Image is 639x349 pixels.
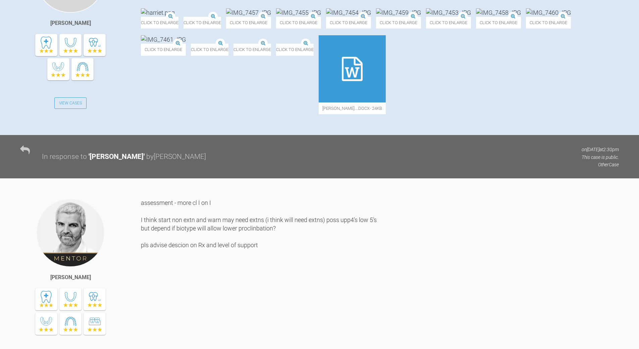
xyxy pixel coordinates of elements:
[341,102,408,114] span: [PERSON_NAME]….docx - 24KB
[233,17,278,29] span: Click to enlarge
[141,17,178,29] span: Click to enlarge
[333,17,378,29] span: Click to enlarge
[283,17,328,29] span: Click to enlarge
[146,151,206,163] div: by [PERSON_NAME]
[241,44,286,55] span: Click to enlarge
[383,8,428,17] img: IMG_7459.JPG
[89,151,145,163] div: ' [PERSON_NAME] '
[50,273,91,282] div: [PERSON_NAME]
[42,151,87,163] div: In response to
[433,8,478,17] img: IMG_7453.JPG
[582,161,619,168] p: Other Case
[54,97,87,109] a: View Cases
[582,154,619,161] p: This case is public.
[483,8,528,17] img: IMG_7458.JPG
[141,35,186,44] img: IMG_7461.JPG
[433,17,478,29] span: Click to enlarge
[233,8,278,17] img: IMG_7457.JPG
[191,35,236,44] img: IMG_7450.JPG
[291,35,336,44] img: IMG_7452.JPG
[333,8,378,17] img: IMG_7454.JPG
[141,44,186,55] span: Click to enlarge
[283,8,328,17] img: IMG_7455.JPG
[36,199,105,267] img: Ross Hobson
[533,17,578,29] span: Click to enlarge
[141,8,175,17] img: harriet.png
[241,35,286,44] img: IMG_7451.JPG
[183,8,228,17] img: IMG_7456.JPG
[533,8,578,17] img: IMG_7460.JPG
[483,17,528,29] span: Click to enlarge
[383,17,428,29] span: Click to enlarge
[50,19,91,28] div: [PERSON_NAME]
[582,146,619,153] p: on [DATE] at 2:30pm
[183,17,228,29] span: Click to enlarge
[191,44,236,55] span: Click to enlarge
[291,44,336,55] span: Click to enlarge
